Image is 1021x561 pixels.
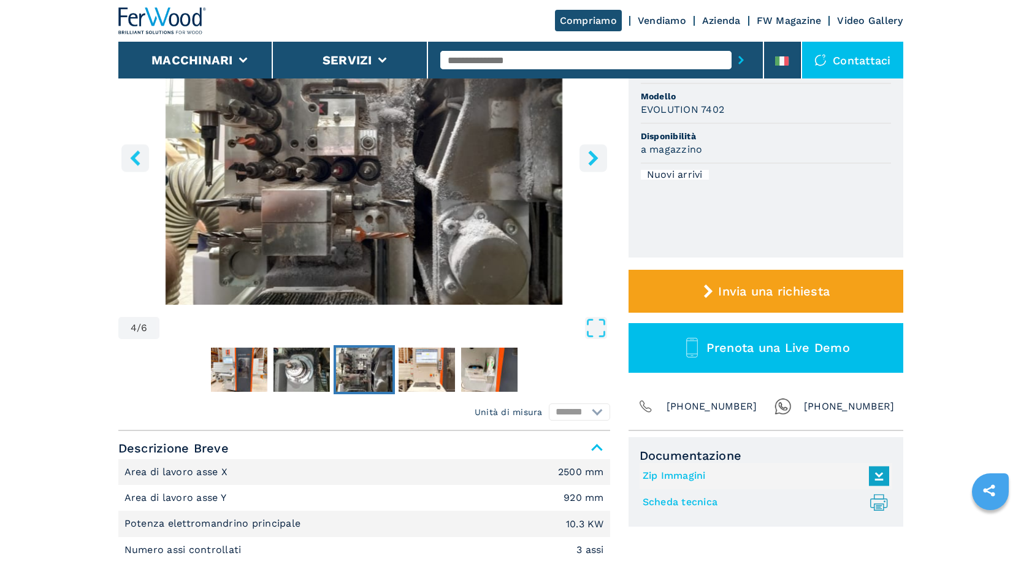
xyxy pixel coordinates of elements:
span: Prenota una Live Demo [706,340,850,355]
span: Invia una richiesta [718,284,830,299]
em: 10.3 KW [566,519,604,529]
p: Potenza elettromandrino principale [124,517,304,530]
span: [PHONE_NUMBER] [804,398,895,415]
a: Compriamo [555,10,622,31]
img: Contattaci [814,54,827,66]
button: Go to Slide 4 [334,345,395,394]
h3: a magazzino [641,142,703,156]
button: left-button [121,144,149,172]
div: Contattaci [802,42,903,78]
button: Invia una richiesta [629,270,903,313]
h3: EVOLUTION 7402 [641,102,725,116]
img: 82068cebe20f01846c107966198b4069 [461,348,518,392]
button: submit-button [732,46,751,74]
button: Prenota una Live Demo [629,323,903,373]
span: Descrizione Breve [118,437,610,459]
a: sharethis [974,475,1004,506]
button: Go to Slide 6 [459,345,520,394]
button: Go to Slide 2 [208,345,270,394]
a: Azienda [702,15,741,26]
span: Disponibilità [641,130,891,142]
nav: Thumbnail Navigation [118,345,610,394]
em: 920 mm [564,493,604,503]
span: 4 [131,323,137,333]
iframe: Chat [969,506,1012,552]
img: fbaf6cb7d6ba7fc2ab2be56d31be1e49 [211,348,267,392]
span: / [137,323,141,333]
p: Numero assi controllati [124,543,245,557]
p: Area di lavoro asse Y [124,491,230,505]
img: 95044ffc7668aa4691a09ce696ea053e [336,348,392,392]
img: Centro Di Lavoro Verticale HOLZHER EVOLUTION 7402 [118,7,610,305]
button: Go to Slide 5 [396,345,457,394]
div: Go to Slide 4 [118,7,610,305]
a: Video Gallery [837,15,903,26]
img: 93af8a5368b5406bf2c28b8abca79556 [399,348,455,392]
button: right-button [579,144,607,172]
em: 3 assi [576,545,604,555]
button: Macchinari [151,53,233,67]
a: Zip Immagini [643,466,883,486]
span: [PHONE_NUMBER] [667,398,757,415]
img: 11aad2129e5ffa92041c21a792eee092 [273,348,330,392]
a: FW Magazine [757,15,822,26]
a: Scheda tecnica [643,492,883,513]
em: 2500 mm [558,467,604,477]
img: Phone [637,398,654,415]
p: Area di lavoro asse X [124,465,231,479]
em: Unità di misura [475,406,543,418]
div: Nuovi arrivi [641,170,709,180]
img: Whatsapp [774,398,792,415]
img: Ferwood [118,7,207,34]
button: Open Fullscreen [163,317,606,339]
span: Documentazione [640,448,892,463]
button: Servizi [323,53,372,67]
button: Go to Slide 3 [271,345,332,394]
a: Vendiamo [638,15,686,26]
span: 6 [141,323,147,333]
span: Modello [641,90,891,102]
